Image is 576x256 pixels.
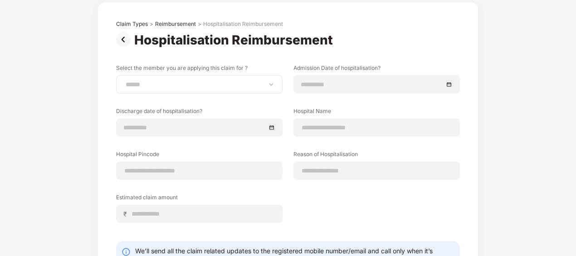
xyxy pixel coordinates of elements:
label: Discharge date of hospitalisation? [116,107,283,118]
label: Reason of Hospitalisation [293,150,460,162]
label: Select the member you are applying this claim for ? [116,64,283,75]
span: ₹ [123,210,131,218]
div: > [198,20,201,28]
div: Hospitalisation Reimbursement [134,32,337,48]
div: Hospitalisation Reimbursement [203,20,283,28]
label: Admission Date of hospitalisation? [293,64,460,75]
img: svg+xml;base64,PHN2ZyBpZD0iUHJldi0zMngzMiIgeG1sbnM9Imh0dHA6Ly93d3cudzMub3JnLzIwMDAvc3ZnIiB3aWR0aD... [116,32,134,47]
div: Reimbursement [155,20,196,28]
label: Hospital Pincode [116,150,283,162]
label: Estimated claim amount [116,193,283,205]
div: > [150,20,153,28]
label: Hospital Name [293,107,460,118]
div: Claim Types [116,20,148,28]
